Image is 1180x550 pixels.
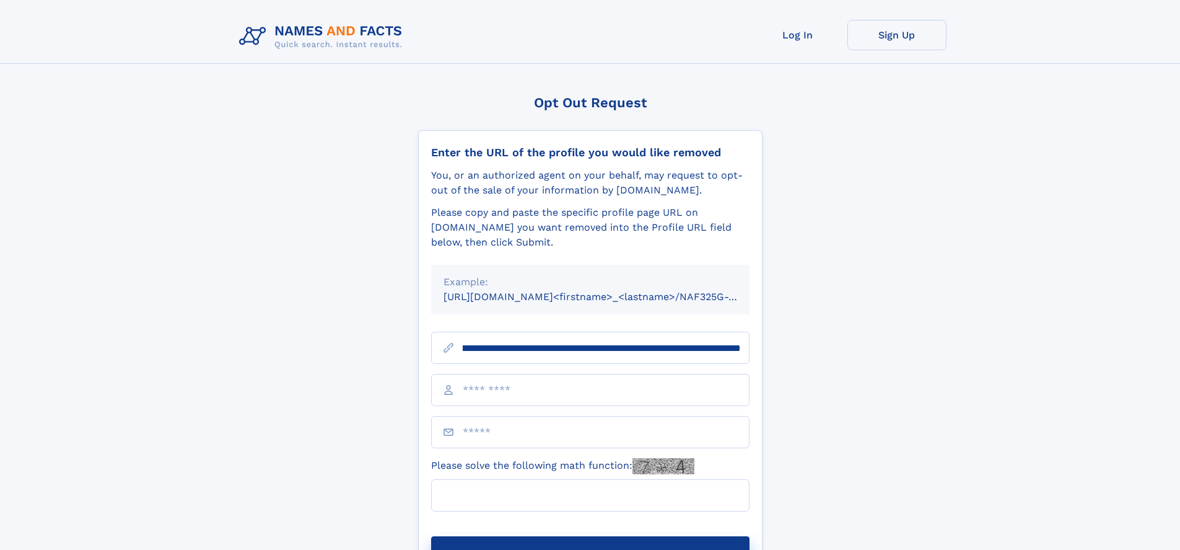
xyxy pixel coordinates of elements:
[847,20,946,50] a: Sign Up
[431,458,694,474] label: Please solve the following math function:
[418,95,763,110] div: Opt Out Request
[444,291,773,303] small: [URL][DOMAIN_NAME]<firstname>_<lastname>/NAF325G-xxxxxxxx
[431,168,750,198] div: You, or an authorized agent on your behalf, may request to opt-out of the sale of your informatio...
[431,205,750,250] div: Please copy and paste the specific profile page URL on [DOMAIN_NAME] you want removed into the Pr...
[748,20,847,50] a: Log In
[234,20,413,53] img: Logo Names and Facts
[431,146,750,159] div: Enter the URL of the profile you would like removed
[444,275,737,290] div: Example:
